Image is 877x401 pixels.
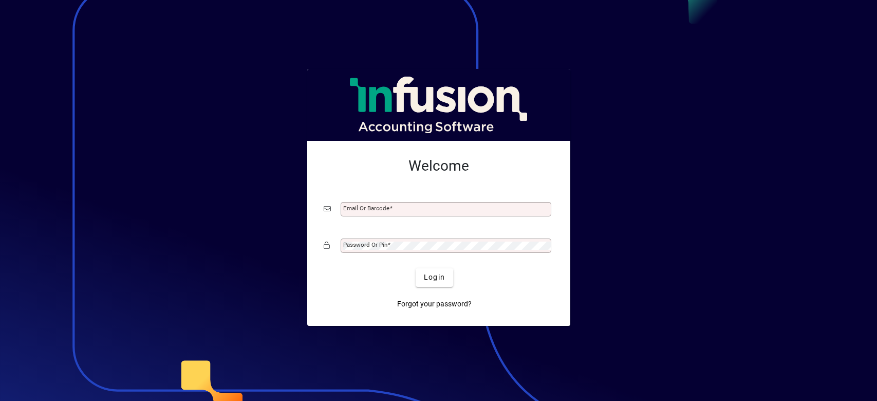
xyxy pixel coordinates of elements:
span: Forgot your password? [397,299,472,309]
h2: Welcome [324,157,554,175]
a: Forgot your password? [393,295,476,314]
button: Login [416,268,453,287]
span: Login [424,272,445,283]
mat-label: Password or Pin [343,241,387,248]
mat-label: Email or Barcode [343,205,389,212]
